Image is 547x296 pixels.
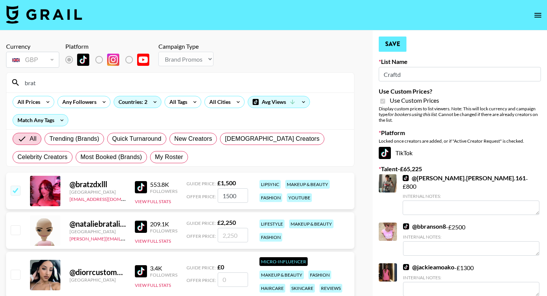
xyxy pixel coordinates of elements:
[70,229,126,234] div: [GEOGRAPHIC_DATA]
[285,180,330,189] div: makeup & beauty
[112,134,161,143] span: Quick Turnaround
[259,284,285,293] div: haircare
[259,193,282,202] div: fashion
[81,153,142,162] span: Most Booked (Brands)
[20,76,349,89] input: Search by User Name
[217,179,236,186] strong: £ 1,500
[187,233,216,239] span: Offer Price:
[70,219,126,229] div: @ nataliebratalie0
[174,134,212,143] span: New Creators
[135,181,147,193] img: TikTok
[379,147,391,159] img: TikTok
[187,277,216,283] span: Offer Price:
[70,195,146,202] a: [EMAIL_ADDRESS][DOMAIN_NAME]
[6,43,59,50] div: Currency
[259,220,285,228] div: lifestyle
[379,129,541,137] label: Platform
[135,238,171,244] button: View Full Stats
[259,257,308,266] div: Micro-Influencer
[6,50,59,69] div: Currency is locked to GBP
[259,180,281,189] div: lipsync
[150,228,177,234] div: Followers
[217,219,236,226] strong: £ 2,250
[107,54,119,66] img: Instagram
[379,37,406,52] button: Save
[403,193,539,199] div: Internal Notes:
[379,147,541,159] div: TikTok
[187,265,216,271] span: Guide Price:
[150,272,177,278] div: Followers
[155,153,183,162] span: My Roster
[30,134,36,143] span: All
[70,180,126,189] div: @ bratzdxlll
[187,220,216,226] span: Guide Price:
[403,174,526,182] a: @[PERSON_NAME].[PERSON_NAME].161
[150,264,177,272] div: 3.4K
[135,265,147,277] img: TikTok
[187,181,216,186] span: Guide Price:
[58,96,98,108] div: Any Followers
[379,165,541,173] label: Talent - £ 65,225
[150,188,177,194] div: Followers
[403,174,539,215] div: - £ 800
[218,188,248,203] input: 1,500
[8,53,58,67] div: GBP
[70,189,126,195] div: [GEOGRAPHIC_DATA]
[65,52,155,68] div: List locked to TikTok.
[114,96,161,108] div: Countries: 2
[403,264,409,270] img: TikTok
[403,223,446,230] a: @bbranson8
[13,96,42,108] div: All Prices
[379,88,541,95] label: Use Custom Prices?
[390,97,439,104] span: Use Custom Prices
[379,58,541,65] label: List Name
[218,272,248,287] input: 0
[379,138,541,144] div: Locked once creators are added, or if "Active Creator Request" is checked.
[137,54,149,66] img: YouTube
[379,106,541,123] div: Display custom prices to list viewers. Note: This will lock currency and campaign type . Cannot b...
[135,282,171,288] button: View Full Stats
[259,233,282,242] div: fashion
[150,220,177,228] div: 209.1K
[13,115,68,126] div: Match Any Tags
[158,43,213,50] div: Campaign Type
[218,228,248,242] input: 2,250
[6,5,82,24] img: Grail Talent
[287,193,312,202] div: youtube
[70,267,126,277] div: @ diorrcustomgifts
[403,234,539,240] div: Internal Notes:
[150,181,177,188] div: 553.8K
[387,111,436,117] em: for bookers using this list
[248,96,310,108] div: Avg Views
[70,277,126,283] div: [GEOGRAPHIC_DATA]
[403,223,539,256] div: - £ 2500
[530,8,545,23] button: open drawer
[17,153,68,162] span: Celebrity Creators
[290,284,315,293] div: skincare
[205,96,232,108] div: All Cities
[403,275,539,280] div: Internal Notes:
[403,263,454,271] a: @jackieamoako
[135,221,147,233] img: TikTok
[135,199,171,204] button: View Full Stats
[49,134,99,143] span: Trending (Brands)
[70,234,218,242] a: [PERSON_NAME][EMAIL_ADDRESS][PERSON_NAME][DOMAIN_NAME]
[217,263,224,271] strong: £ 0
[259,271,304,279] div: makeup & beauty
[319,284,342,293] div: reviews
[165,96,189,108] div: All Tags
[308,271,331,279] div: fashion
[65,43,155,50] div: Platform
[403,175,409,181] img: TikTok
[289,220,334,228] div: makeup & beauty
[403,223,409,229] img: TikTok
[187,194,216,199] span: Offer Price:
[77,54,89,66] img: TikTok
[225,134,319,143] span: [DEMOGRAPHIC_DATA] Creators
